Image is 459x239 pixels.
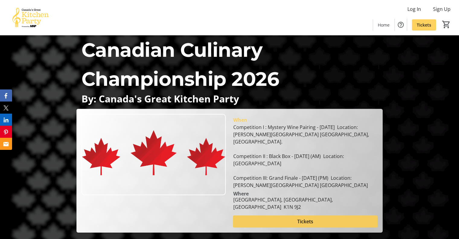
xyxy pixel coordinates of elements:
[412,19,436,31] a: Tickets
[428,4,455,14] button: Sign Up
[403,4,426,14] button: Log In
[81,114,226,195] img: Campaign CTA Media Photo
[81,35,378,93] p: Canadian Culinary Championship 2026
[417,22,431,28] span: Tickets
[4,2,57,33] img: Canada’s Great Kitchen Party's Logo
[233,124,377,189] div: Competition I : Mystery Wine Pairing - [DATE] Location: [PERSON_NAME][GEOGRAPHIC_DATA] [GEOGRAPHI...
[395,19,407,31] button: Help
[233,215,377,228] button: Tickets
[441,19,452,30] button: Cart
[233,191,248,196] div: Where
[373,19,394,31] a: Home
[297,218,313,225] span: Tickets
[233,196,377,211] div: [GEOGRAPHIC_DATA], [GEOGRAPHIC_DATA], [GEOGRAPHIC_DATA] K1N 9J2
[433,5,451,13] span: Sign Up
[407,5,421,13] span: Log In
[233,116,247,124] div: When
[81,93,378,104] p: By: Canada's Great Kitchen Party
[378,22,390,28] span: Home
